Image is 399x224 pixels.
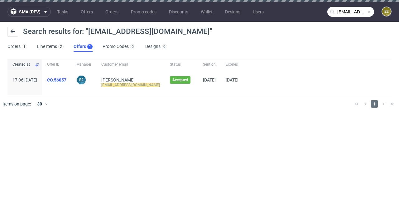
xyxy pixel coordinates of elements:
span: Offer ID [47,62,66,67]
span: Items on page: [2,101,31,107]
a: Offers1 [74,42,93,52]
span: Status [170,62,193,67]
span: Customer email [101,62,160,67]
span: 1 [371,100,378,108]
div: 0 [163,44,166,49]
mark: [EMAIL_ADDRESS][DOMAIN_NAME] [101,83,160,87]
figcaption: e2 [382,7,391,16]
div: 30 [33,100,45,108]
span: Search results for: "[EMAIL_ADDRESS][DOMAIN_NAME]" [23,27,212,36]
a: Tasks [53,7,72,17]
a: Users [249,7,267,17]
a: Offers [77,7,97,17]
a: [PERSON_NAME] [101,77,135,82]
a: Designs [221,7,244,17]
div: 1 [23,44,26,49]
a: Designs0 [145,42,167,52]
span: [DATE] [203,77,216,82]
button: sma (dev) [7,7,51,17]
span: Expires [226,62,238,67]
a: Line Items2 [37,42,64,52]
span: Manager [76,62,91,67]
span: [DATE] [226,77,238,82]
div: 2 [60,44,62,49]
a: Wallet [197,7,216,17]
div: 1 [89,44,91,49]
span: sma (dev) [19,10,41,14]
div: 0 [132,44,134,49]
span: Sent on [203,62,216,67]
figcaption: e2 [77,76,86,84]
a: Promo Codes0 [103,42,135,52]
a: Discounts [165,7,192,17]
span: 17:06 [DATE] [12,77,37,82]
a: Orders [102,7,122,17]
a: Promo codes [127,7,160,17]
a: CO.56857 [47,77,66,82]
span: Created at [12,62,32,67]
span: Accepted [172,77,188,82]
a: Orders1 [7,42,27,52]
